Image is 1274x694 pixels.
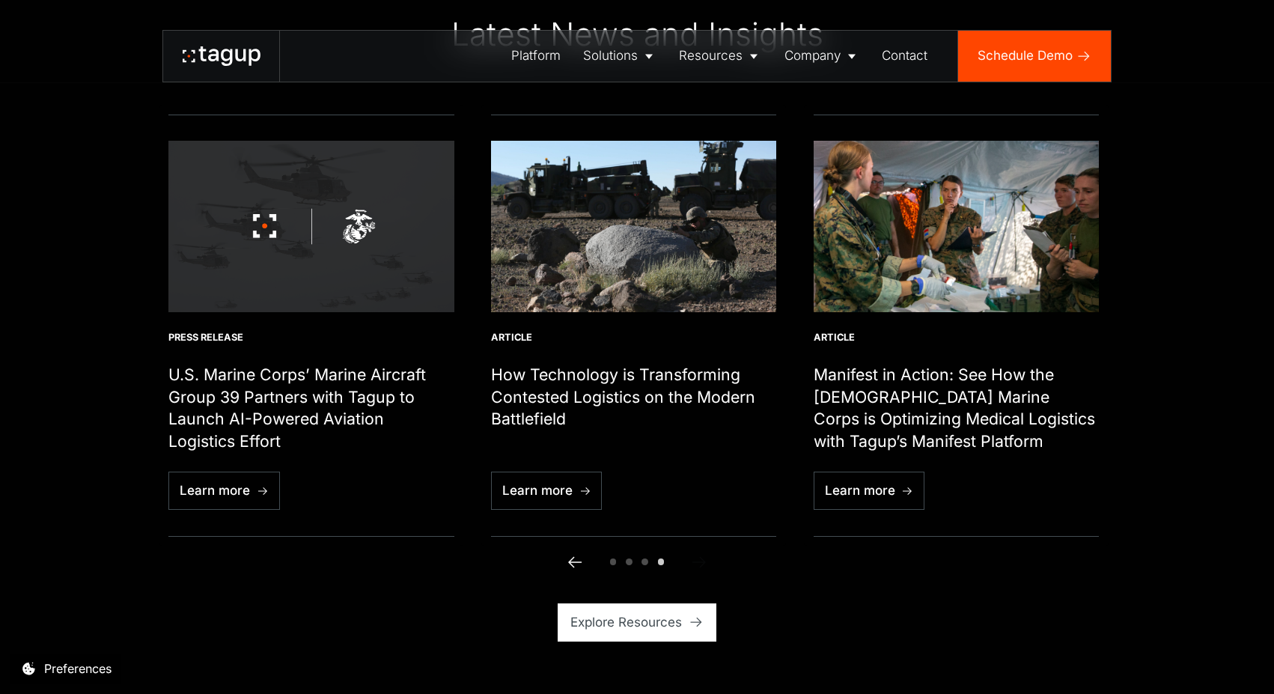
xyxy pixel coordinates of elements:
[641,558,648,565] span: Go to slide 3
[814,331,1099,344] div: Article
[658,558,665,565] span: Go to slide 4
[804,105,1109,546] div: 6 / 6
[491,141,776,312] img: U.S. Marine Corps photo by Sgt. Maximiliano Rosas_190728-M-FB282-1040
[679,46,743,66] div: Resources
[168,331,454,344] div: Press Release
[814,364,1099,453] h1: Manifest in Action: See How the [DEMOGRAPHIC_DATA] Marine Corps is Optimizing Medical Logistics w...
[44,660,112,678] div: Preferences
[882,46,927,66] div: Contact
[500,31,572,82] a: Platform
[502,481,573,501] div: Learn more
[698,561,699,562] div: Next Slide
[511,46,561,66] div: Platform
[180,481,250,501] div: Learn more
[773,31,871,82] a: Company
[159,105,464,546] div: 4 / 6
[871,31,939,82] a: Contact
[958,31,1111,82] a: Schedule Demo
[559,546,591,578] a: Previous slide
[583,46,638,66] div: Solutions
[683,546,716,578] a: Next slide
[491,472,602,510] a: Learn more
[825,481,895,501] div: Learn more
[814,472,924,510] a: Learn more
[572,31,668,82] a: Solutions
[570,613,682,633] div: Explore Resources
[978,46,1073,66] div: Schedule Demo
[575,561,576,562] div: Previous Slide
[168,472,279,510] a: Learn more
[168,141,454,312] img: U.S. Marine Corps’ Marine Aircraft Group 39 Partners with Tagup to Launch AI-Powered Aviation Log...
[626,558,633,565] span: Go to slide 2
[784,46,841,66] div: Company
[668,31,773,82] a: Resources
[168,364,454,453] h1: U.S. Marine Corps’ Marine Aircraft Group 39 Partners with Tagup to Launch AI-Powered Aviation Log...
[491,331,776,344] div: Article
[558,603,717,642] a: Explore Resources
[610,558,617,565] span: Go to slide 1
[491,364,776,430] h1: How Technology is Transforming Contested Logistics on the Modern Battlefield
[481,105,786,546] div: 5 / 6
